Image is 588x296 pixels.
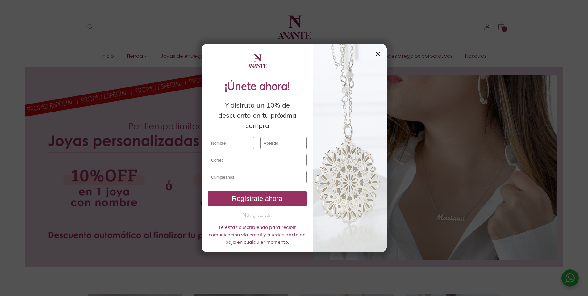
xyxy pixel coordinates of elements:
[260,137,307,149] input: Apellido
[10,16,15,21] img: website_grey.svg
[208,211,307,219] button: No, gracias.
[208,191,307,206] button: Regístrate ahora
[210,195,304,203] div: Regístrate ahora
[16,16,69,21] div: Dominio: [DOMAIN_NAME]
[17,10,30,15] div: v 4.0.25
[375,50,381,57] div: ✕
[208,137,254,149] input: Nombre
[208,154,307,166] input: Correo
[74,36,97,40] div: Palabras clave
[10,10,15,15] img: logo_orange.svg
[33,36,47,40] div: Dominio
[208,171,307,183] input: Cumpleaños
[208,78,307,94] div: ¡Únete ahora!
[208,223,307,246] div: Te estás suscribiendo para recibir comunicación vía email y puedes darte de baja en cualquier mom...
[208,100,307,131] div: Y disfruta un 10% de descuento en tu próxima compra
[246,50,268,72] img: logo
[68,36,73,41] img: tab_keywords_by_traffic_grey.svg
[26,36,31,41] img: tab_domain_overview_orange.svg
